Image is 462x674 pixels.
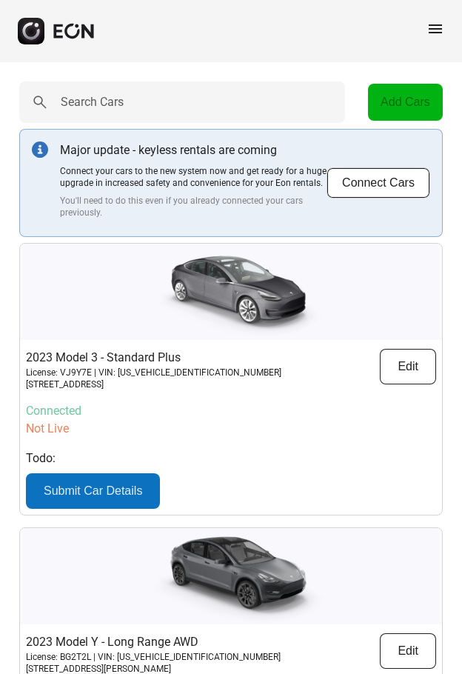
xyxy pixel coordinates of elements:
p: License: BG2T2L | VIN: [US_VEHICLE_IDENTIFICATION_NUMBER] [26,651,281,663]
p: 2023 Model 3 - Standard Plus [26,349,281,367]
p: Connected [26,402,436,420]
button: Edit [380,349,436,384]
button: Edit [380,633,436,669]
p: You'll need to do this even if you already connected your cars previously. [60,195,327,218]
p: 2023 Model Y - Long Range AWD [26,633,281,651]
img: info [32,141,48,158]
p: Not Live [26,420,436,438]
p: Todo: [26,450,436,467]
p: [STREET_ADDRESS] [26,378,281,390]
button: Submit Car Details [26,473,160,509]
p: Connect your cars to the new system now and get ready for a huge upgrade in increased safety and ... [60,165,327,189]
img: car [135,528,327,624]
span: menu [426,20,444,38]
p: License: VJ9Y7E | VIN: [US_VEHICLE_IDENTIFICATION_NUMBER] [26,367,281,378]
img: car [135,244,327,340]
label: Search Cars [61,93,124,111]
button: Connect Cars [327,167,430,198]
p: Major update - keyless rentals are coming [60,141,327,159]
